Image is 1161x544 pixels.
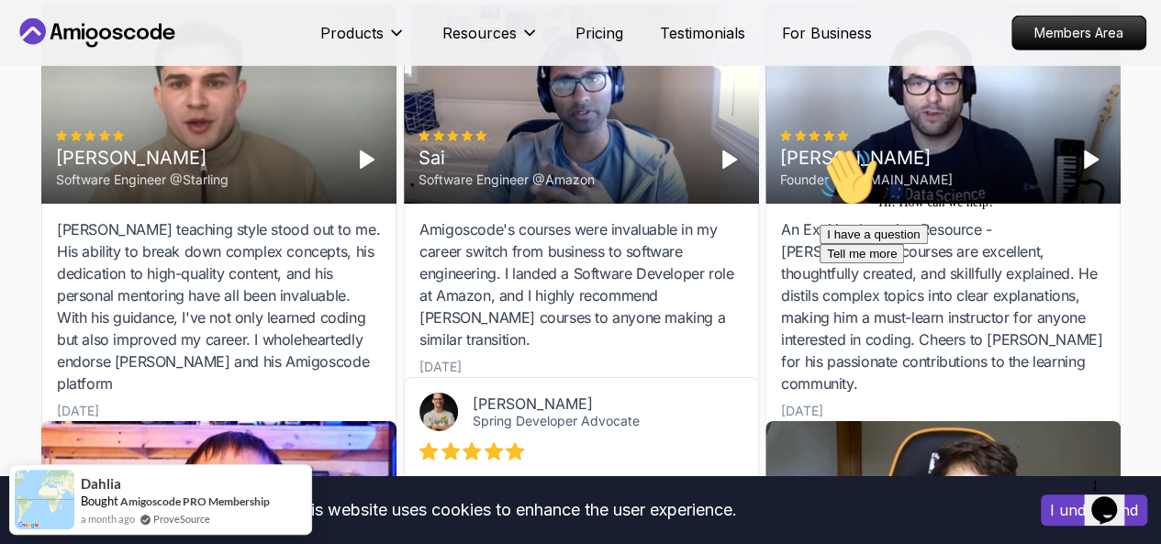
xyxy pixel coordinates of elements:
[352,145,381,174] button: Play
[7,84,116,104] button: I have a question
[442,22,539,59] button: Resources
[473,413,640,428] a: Spring Developer Advocate
[419,218,743,350] div: Amigoscode's courses were invaluable in my career switch from business to software engineering. I...
[781,218,1105,394] div: An Exciting Learning Resource - [PERSON_NAME] courses are excellent, thoughtfully created, and sk...
[57,218,381,394] div: [PERSON_NAME] teaching style stood out to me. His ability to break down complex concepts, his ded...
[81,494,118,508] span: Bought
[1011,16,1146,50] a: Members Area
[419,171,595,189] div: Software Engineer @Amazon
[782,22,872,44] a: For Business
[7,7,66,66] img: :wave:
[1012,17,1145,50] p: Members Area
[56,145,229,171] div: [PERSON_NAME]
[812,140,1143,461] iframe: chat widget
[1041,494,1147,526] button: Accept cookies
[153,511,210,527] a: ProveSource
[7,55,182,69] span: Hi! How can we help?
[781,402,823,420] div: [DATE]
[120,494,270,508] a: Amigoscode PRO Membership
[1084,471,1143,526] iframe: chat widget
[57,402,99,420] div: [DATE]
[780,171,953,189] div: Founder @[DOMAIN_NAME]
[7,104,92,123] button: Tell me more
[320,22,384,44] p: Products
[419,393,458,431] img: Josh Long avatar
[15,470,74,529] img: provesource social proof notification image
[81,511,135,527] span: a month ago
[7,7,338,123] div: 👋Hi! How can we help?I have a questionTell me more
[320,22,406,59] button: Products
[660,22,745,44] a: Testimonials
[419,358,462,376] div: [DATE]
[14,490,1013,530] div: This website uses cookies to enhance the user experience.
[473,394,714,413] div: [PERSON_NAME]
[714,145,743,174] button: Play
[442,22,517,44] p: Resources
[56,171,229,189] div: Software Engineer @Starling
[419,145,595,171] div: Sai
[81,476,121,492] span: Dahlia
[575,22,623,44] a: Pricing
[780,145,953,171] div: [PERSON_NAME]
